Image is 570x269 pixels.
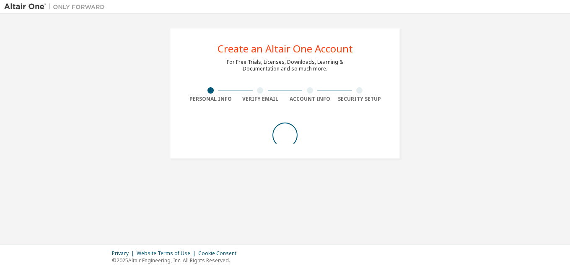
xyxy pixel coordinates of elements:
[285,96,335,102] div: Account Info
[112,250,137,257] div: Privacy
[186,96,236,102] div: Personal Info
[218,44,353,54] div: Create an Altair One Account
[112,257,241,264] p: © 2025 Altair Engineering, Inc. All Rights Reserved.
[236,96,285,102] div: Verify Email
[335,96,385,102] div: Security Setup
[4,3,109,11] img: Altair One
[137,250,198,257] div: Website Terms of Use
[198,250,241,257] div: Cookie Consent
[227,59,343,72] div: For Free Trials, Licenses, Downloads, Learning & Documentation and so much more.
